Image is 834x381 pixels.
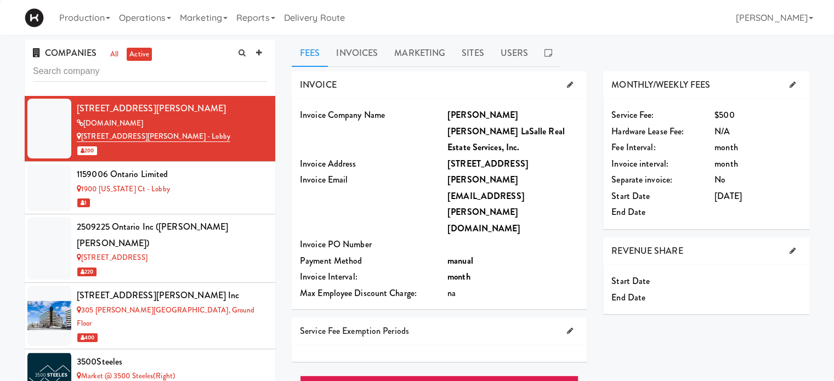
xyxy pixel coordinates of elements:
span: MONTHLY/WEEKLY FEES [611,78,710,91]
span: N/A [714,125,730,138]
span: Invoice Address [300,157,356,170]
img: Micromart [25,8,44,27]
span: Fee Interval: [611,141,655,153]
span: Invoice Interval: [300,270,358,283]
span: End Date [611,206,645,218]
span: Invoice interval: [611,157,668,170]
a: all [107,48,121,61]
div: na [447,285,578,302]
span: COMPANIES [33,47,97,59]
span: Start Date [611,190,650,202]
a: Invoices [328,39,386,67]
div: 3500Steeles [77,354,267,370]
span: Invoice Company Name [300,109,385,121]
b: [PERSON_NAME][EMAIL_ADDRESS][PERSON_NAME][DOMAIN_NAME] [447,173,525,235]
div: [STREET_ADDRESS][PERSON_NAME] [77,100,267,117]
a: Fees [292,39,328,67]
span: Service Fee Exemption Periods [300,325,409,337]
input: Search company [33,61,267,82]
span: 400 [77,333,98,342]
span: Separate invoice: [611,173,672,186]
span: $500 [714,109,734,121]
a: active [127,48,152,61]
a: Market @ 3500 Steeles(Right) [77,371,175,381]
a: 1900 [US_STATE] Ct - Lobby [77,184,170,194]
div: 1159006 Ontario Limited [77,166,267,183]
span: month [714,141,738,153]
span: INVOICE [300,78,337,91]
span: Payment Method [300,254,362,267]
div: [DOMAIN_NAME] [77,117,267,130]
li: 1159006 Ontario Limited1900 [US_STATE] Ct - Lobby 1 [25,162,275,214]
a: Users [492,39,537,67]
b: manual [447,254,473,267]
span: REVENUE SHARE [611,244,683,257]
div: 2509225 Ontario Inc ([PERSON_NAME] [PERSON_NAME]) [77,219,267,251]
li: [STREET_ADDRESS][PERSON_NAME][DOMAIN_NAME][STREET_ADDRESS][PERSON_NAME] - Lobby 200 [25,96,275,162]
span: Hardware Lease Fee: [611,125,684,138]
span: month [714,157,738,170]
a: [STREET_ADDRESS] [77,252,147,263]
span: End Date [611,291,645,304]
span: 1 [77,198,90,207]
span: Invoice Email [300,173,348,186]
span: Service Fee: [611,109,654,121]
a: Sites [453,39,492,67]
span: 220 [77,268,97,276]
div: [STREET_ADDRESS][PERSON_NAME] Inc [77,287,267,304]
span: Max Employee Discount Charge: [300,287,417,299]
li: 2509225 Ontario Inc ([PERSON_NAME] [PERSON_NAME])[STREET_ADDRESS] 220 [25,214,275,283]
span: Start Date [611,275,650,287]
span: Invoice PO Number [300,238,372,251]
div: No [714,172,801,188]
b: [STREET_ADDRESS] [447,157,529,170]
a: Marketing [386,39,453,67]
b: [PERSON_NAME] [PERSON_NAME] LaSalle Real Estate Services, Inc. [447,109,565,153]
b: month [447,270,470,283]
span: [DATE] [714,190,742,202]
a: 305 [PERSON_NAME][GEOGRAPHIC_DATA], Ground Floor [77,305,254,329]
a: [STREET_ADDRESS][PERSON_NAME] - Lobby [77,131,230,142]
span: 200 [77,146,97,155]
li: [STREET_ADDRESS][PERSON_NAME] Inc305 [PERSON_NAME][GEOGRAPHIC_DATA], Ground Floor 400 [25,283,275,349]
